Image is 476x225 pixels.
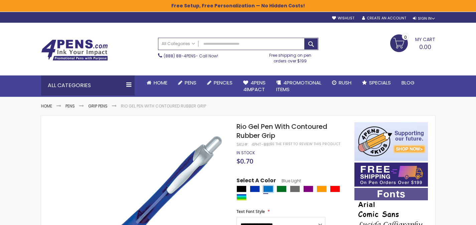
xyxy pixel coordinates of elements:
[164,53,196,59] a: (888) 88-4PENS
[262,50,318,63] div: Free shipping on pen orders over $199
[413,16,435,21] div: Sign In
[236,177,276,186] span: Select A Color
[402,79,415,86] span: Blog
[158,38,198,49] a: All Categories
[164,53,218,59] span: - Call Now!
[202,75,238,90] a: Pencils
[162,41,195,46] span: All Categories
[404,34,407,40] span: 0
[236,122,327,140] span: Rio Gel Pen With Contoured Rubber Grip
[396,75,420,90] a: Blog
[419,43,431,51] span: 0.00
[252,142,270,147] div: 4PHT-881
[250,186,260,192] div: Blue
[357,75,396,90] a: Specials
[369,79,391,86] span: Specials
[236,194,247,201] div: Assorted
[270,142,340,147] a: Be the first to review this product
[236,150,255,156] div: Availability
[236,142,249,147] strong: SKU
[263,186,273,192] div: Blue Light
[65,103,75,109] a: Pens
[214,79,232,86] span: Pencils
[236,186,247,192] div: Black
[354,122,428,161] img: 4pens 4 kids
[276,178,301,184] span: Blue Light
[327,75,357,90] a: Rush
[317,186,327,192] div: Orange
[236,150,255,156] span: In stock
[290,186,300,192] div: Grey
[236,209,265,214] span: Text Font Style
[121,103,206,109] li: Rio Gel Pen With Contoured Rubber Grip
[303,186,313,192] div: Purple
[271,75,327,97] a: 4PROMOTIONALITEMS
[141,75,173,90] a: Home
[236,157,253,166] span: $0.70
[362,16,406,21] a: Create an Account
[243,79,266,93] span: 4Pens 4impact
[41,103,52,109] a: Home
[354,163,428,187] img: Free shipping on orders over $199
[154,79,167,86] span: Home
[339,79,351,86] span: Rush
[390,34,435,51] a: 0.00 0
[276,79,321,93] span: 4PROMOTIONAL ITEMS
[238,75,271,97] a: 4Pens4impact
[173,75,202,90] a: Pens
[277,186,287,192] div: Green
[41,39,108,61] img: 4Pens Custom Pens and Promotional Products
[41,75,135,95] div: All Categories
[88,103,108,109] a: Grip Pens
[332,16,354,21] a: Wishlist
[185,79,196,86] span: Pens
[330,186,340,192] div: Red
